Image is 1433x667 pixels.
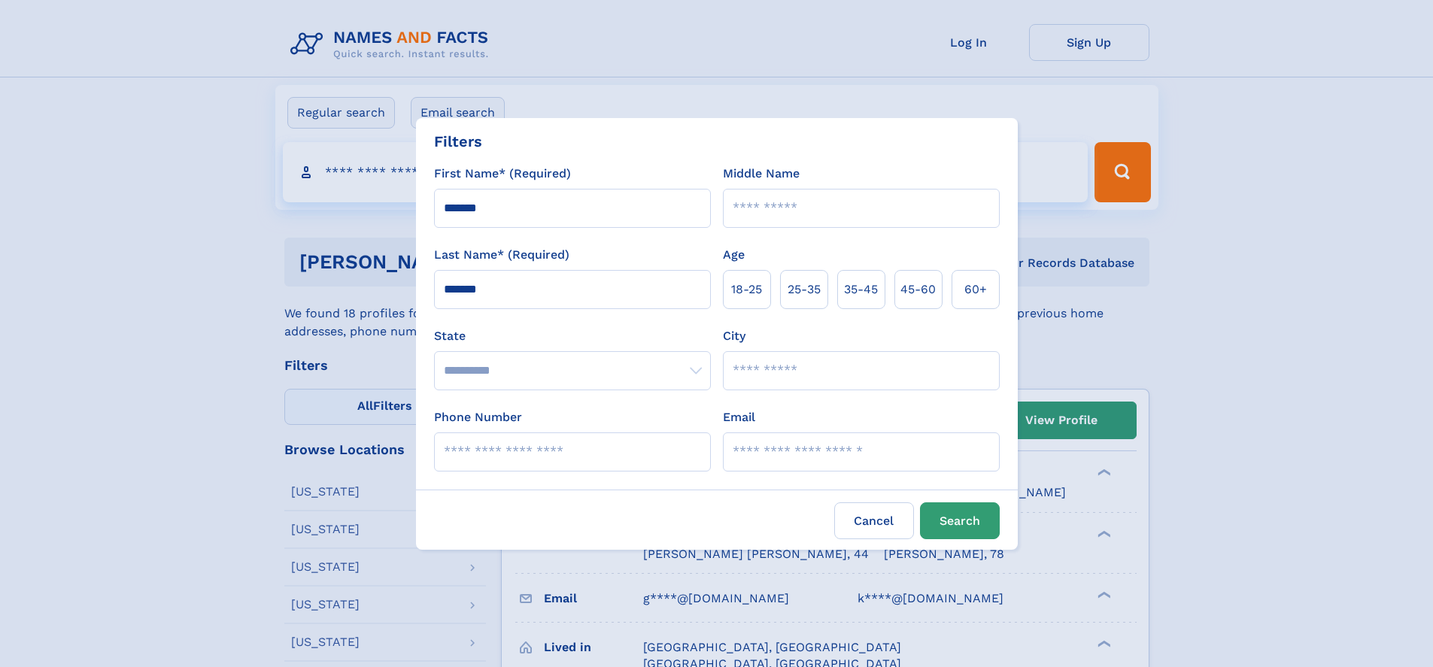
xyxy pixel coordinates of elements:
span: 35‑45 [844,280,878,299]
label: State [434,327,711,345]
label: Age [723,246,745,264]
span: 18‑25 [731,280,762,299]
div: Filters [434,130,482,153]
label: Cancel [834,502,914,539]
span: 25‑35 [788,280,821,299]
label: Last Name* (Required) [434,246,569,264]
button: Search [920,502,1000,539]
label: First Name* (Required) [434,165,571,183]
span: 45‑60 [900,280,936,299]
label: Email [723,408,755,426]
label: City [723,327,745,345]
span: 60+ [964,280,987,299]
label: Phone Number [434,408,522,426]
label: Middle Name [723,165,800,183]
